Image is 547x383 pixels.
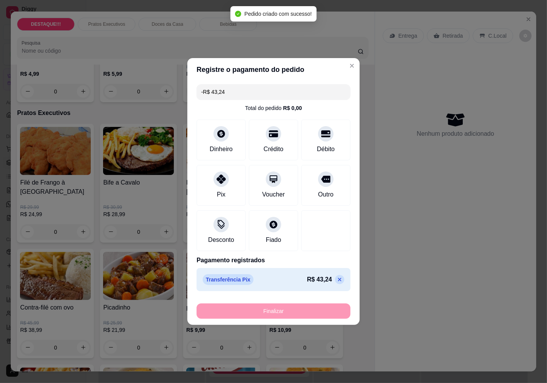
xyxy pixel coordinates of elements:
header: Registre o pagamento do pedido [187,58,360,81]
div: R$ 0,00 [283,104,302,112]
input: Ex.: hambúrguer de cordeiro [201,84,346,100]
div: Dinheiro [210,145,233,154]
p: Pagamento registrados [197,256,350,265]
div: Crédito [263,145,284,154]
div: Desconto [208,235,234,245]
span: check-circle [235,11,241,17]
div: Outro [318,190,334,199]
div: Fiado [266,235,281,245]
div: Pix [217,190,225,199]
div: Débito [317,145,335,154]
div: Voucher [262,190,285,199]
span: Pedido criado com sucesso! [244,11,312,17]
div: Total do pedido [245,104,302,112]
button: Close [346,60,358,72]
p: R$ 43,24 [307,275,332,284]
p: Transferência Pix [203,274,253,285]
